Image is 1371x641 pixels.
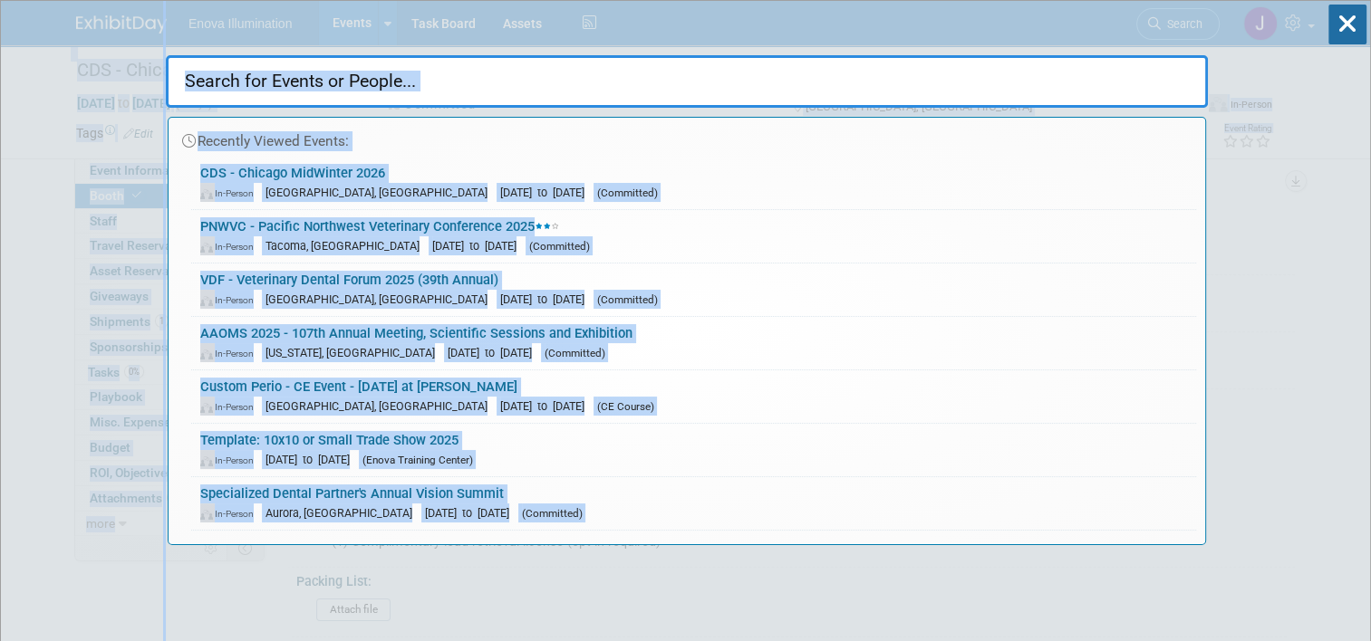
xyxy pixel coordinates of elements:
[200,348,262,359] span: In-Person
[500,186,594,199] span: [DATE] to [DATE]
[266,186,497,199] span: [GEOGRAPHIC_DATA], [GEOGRAPHIC_DATA]
[266,346,444,359] span: [US_STATE], [GEOGRAPHIC_DATA]
[597,187,658,199] span: (Committed)
[545,347,605,359] span: (Committed)
[191,317,1196,369] a: AAOMS 2025 - 107th Annual Meeting, Scientific Sessions and Exhibition In-Person [US_STATE], [GEOG...
[448,346,541,359] span: [DATE] to [DATE]
[500,399,594,413] span: [DATE] to [DATE]
[266,239,429,253] span: Tacoma, [GEOGRAPHIC_DATA]
[266,399,497,413] span: [GEOGRAPHIC_DATA], [GEOGRAPHIC_DATA]
[191,370,1196,423] a: Custom Perio - CE Event - [DATE] at [PERSON_NAME] In-Person [GEOGRAPHIC_DATA], [GEOGRAPHIC_DATA] ...
[266,292,497,306] span: [GEOGRAPHIC_DATA], [GEOGRAPHIC_DATA]
[200,508,262,520] span: In-Person
[191,210,1196,263] a: PNWVC - Pacific Northwest Veterinary Conference 2025 In-Person Tacoma, [GEOGRAPHIC_DATA] [DATE] t...
[191,424,1196,476] a: Template: 10x10 or Small Trade Show 2025 In-Person [DATE] to [DATE] (Enova Training Center)
[166,55,1208,108] input: Search for Events or People...
[191,263,1196,316] a: VDF - Veterinary Dental Forum 2025 (39th Annual) In-Person [GEOGRAPHIC_DATA], [GEOGRAPHIC_DATA] [...
[597,293,658,306] span: (Committed)
[266,506,421,520] span: Aurora, [GEOGRAPHIC_DATA]
[200,294,262,306] span: In-Person
[425,506,518,520] span: [DATE] to [DATE]
[200,187,262,199] span: In-Person
[178,118,1196,157] div: Recently Viewed Events:
[432,239,526,253] span: [DATE] to [DATE]
[522,507,583,520] span: (Committed)
[362,454,473,466] span: (Enova Training Center)
[200,241,262,253] span: In-Person
[597,400,654,413] span: (CE Course)
[191,477,1196,530] a: Specialized Dental Partner's Annual Vision Summit In-Person Aurora, [GEOGRAPHIC_DATA] [DATE] to [...
[191,157,1196,209] a: CDS - Chicago MidWinter 2026 In-Person [GEOGRAPHIC_DATA], [GEOGRAPHIC_DATA] [DATE] to [DATE] (Com...
[200,454,262,466] span: In-Person
[200,401,262,413] span: In-Person
[266,453,359,466] span: [DATE] to [DATE]
[500,292,594,306] span: [DATE] to [DATE]
[529,240,590,253] span: (Committed)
